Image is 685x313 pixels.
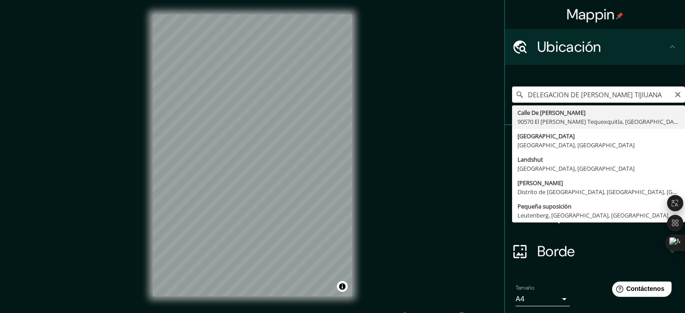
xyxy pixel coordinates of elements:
font: [GEOGRAPHIC_DATA], [GEOGRAPHIC_DATA] [517,141,635,149]
div: Borde [505,233,685,269]
div: Patas [505,125,685,161]
img: pin-icon.png [616,12,623,19]
font: [GEOGRAPHIC_DATA] [517,132,575,140]
font: Borde [537,242,575,261]
font: Leutenberg, [GEOGRAPHIC_DATA], [GEOGRAPHIC_DATA] [517,211,668,219]
div: Ubicación [505,29,685,65]
font: A4 [516,294,525,304]
font: Calle De [PERSON_NAME] [517,109,585,117]
font: [GEOGRAPHIC_DATA], [GEOGRAPHIC_DATA] [517,164,635,172]
font: [PERSON_NAME] [517,179,563,187]
font: Ubicación [537,37,601,56]
canvas: Mapa [153,14,352,296]
font: Mappin [567,5,615,24]
font: Pequeña suposición [517,202,572,210]
iframe: Lanzador de widgets de ayuda [605,278,675,303]
button: Activar o desactivar atribución [337,281,348,292]
div: Estilo [505,161,685,197]
font: Landshut [517,155,543,163]
button: Claro [674,90,681,98]
div: A4 [516,292,570,306]
div: Disposición [505,197,685,233]
font: Tamaño [516,284,534,291]
input: Elige tu ciudad o zona [512,86,685,103]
